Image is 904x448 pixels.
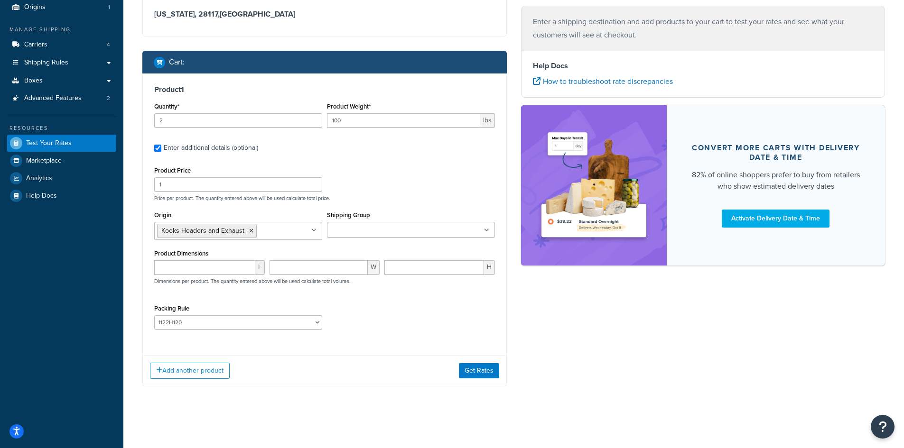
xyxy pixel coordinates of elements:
label: Product Price [154,167,191,174]
p: Enter a shipping destination and add products to your cart to test your rates and see what your c... [533,15,874,42]
img: feature-image-ddt-36eae7f7280da8017bfb280eaccd9c446f90b1fe08728e4019434db127062ab4.png [535,119,652,251]
button: Add another product [150,363,230,379]
span: W [368,260,380,274]
a: Boxes [7,72,116,90]
span: 4 [107,41,110,49]
div: Enter additional details (optional) [164,141,258,155]
span: Marketplace [26,157,62,165]
a: Activate Delivery Date & Time [722,210,829,228]
li: Advanced Features [7,90,116,107]
button: Open Resource Center [871,415,895,439]
label: Product Weight* [327,103,371,110]
label: Origin [154,211,171,219]
a: Analytics [7,170,116,187]
a: Shipping Rules [7,54,116,72]
span: Analytics [26,174,52,183]
label: Product Dimensions [154,250,208,257]
li: Carriers [7,36,116,54]
span: Origins [24,3,46,11]
span: L [255,260,265,274]
p: Price per product. The quantity entered above will be used calculate total price. [152,195,497,201]
div: Resources [7,124,116,132]
span: Kooks Headers and Exhaust [161,226,244,236]
input: 0.0 [154,113,322,128]
span: H [484,260,495,274]
div: 82% of online shoppers prefer to buy from retailers who show estimated delivery dates [690,169,863,192]
div: Manage Shipping [7,26,116,34]
div: Convert more carts with delivery date & time [690,143,863,162]
h4: Help Docs [533,60,874,72]
span: Test Your Rates [26,139,72,147]
h3: Product 1 [154,85,495,94]
span: Boxes [24,77,43,85]
span: Advanced Features [24,94,82,102]
span: 2 [107,94,110,102]
span: lbs [480,113,495,128]
button: Get Rates [459,363,499,378]
input: 0.00 [327,113,480,128]
a: Advanced Features2 [7,90,116,107]
input: Enter additional details (optional) [154,145,161,152]
a: Carriers4 [7,36,116,54]
a: Test Your Rates [7,135,116,152]
a: Marketplace [7,152,116,169]
h2: Cart : [169,58,185,66]
span: 1 [108,3,110,11]
label: Packing Rule [154,305,189,312]
span: Shipping Rules [24,59,68,67]
p: Dimensions per product. The quantity entered above will be used calculate total volume. [152,278,351,284]
span: Carriers [24,41,47,49]
label: Quantity* [154,103,179,110]
span: Help Docs [26,192,57,200]
label: Shipping Group [327,211,370,219]
a: How to troubleshoot rate discrepancies [533,76,673,87]
h3: [US_STATE], 28117 , [GEOGRAPHIC_DATA] [154,9,495,19]
a: Help Docs [7,187,116,204]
